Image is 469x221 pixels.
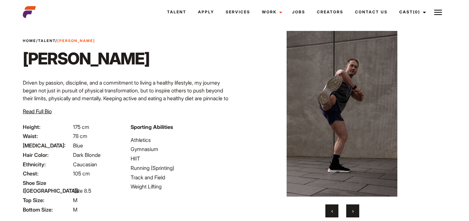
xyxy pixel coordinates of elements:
[23,6,36,19] img: cropped-aefm-brand-fav-22-square.png
[57,38,95,43] strong: [PERSON_NAME]
[192,3,220,21] a: Apply
[23,108,52,115] span: Read Full Bio
[73,206,78,213] span: M
[73,133,87,139] span: 78 cm
[23,160,72,168] span: Ethnicity:
[331,208,333,214] span: Previous
[38,38,55,43] a: Talent
[311,3,349,21] a: Creators
[73,124,89,130] span: 175 cm
[131,155,231,162] li: HIIT
[131,136,231,144] li: Athletics
[73,152,101,158] span: Dark Blonde
[23,49,149,68] h1: [PERSON_NAME]
[220,3,256,21] a: Services
[131,173,231,181] li: Track and Field
[23,107,52,115] button: Read Full Bio
[73,197,78,203] span: M
[23,123,72,131] span: Height:
[393,3,430,21] a: Cast(0)
[23,151,72,159] span: Hair Color:
[286,3,311,21] a: Jobs
[73,161,97,168] span: Caucasian
[131,145,231,153] li: Gymnasium
[23,38,95,44] span: / /
[23,132,72,140] span: Waist:
[349,3,393,21] a: Contact Us
[413,9,420,14] span: (0)
[131,164,231,172] li: Running (Sprinting)
[352,208,354,214] span: Next
[131,183,231,190] li: Weight Lifting
[256,3,286,21] a: Work
[23,142,72,149] span: [MEDICAL_DATA]:
[73,142,83,149] span: Blue
[73,187,91,194] span: Size 8.5
[434,8,442,16] img: Burger icon
[23,170,72,177] span: Chest:
[23,79,231,110] p: Driven by passion, discipline, and a commitment to living a healthy lifestyle, my journey began n...
[23,196,72,204] span: Top Size:
[23,38,36,43] a: Home
[23,179,72,195] span: Shoe Size ([GEOGRAPHIC_DATA]):
[131,124,173,130] strong: Sporting Abilities
[23,206,72,214] span: Bottom Size:
[73,170,90,177] span: 105 cm
[161,3,192,21] a: Talent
